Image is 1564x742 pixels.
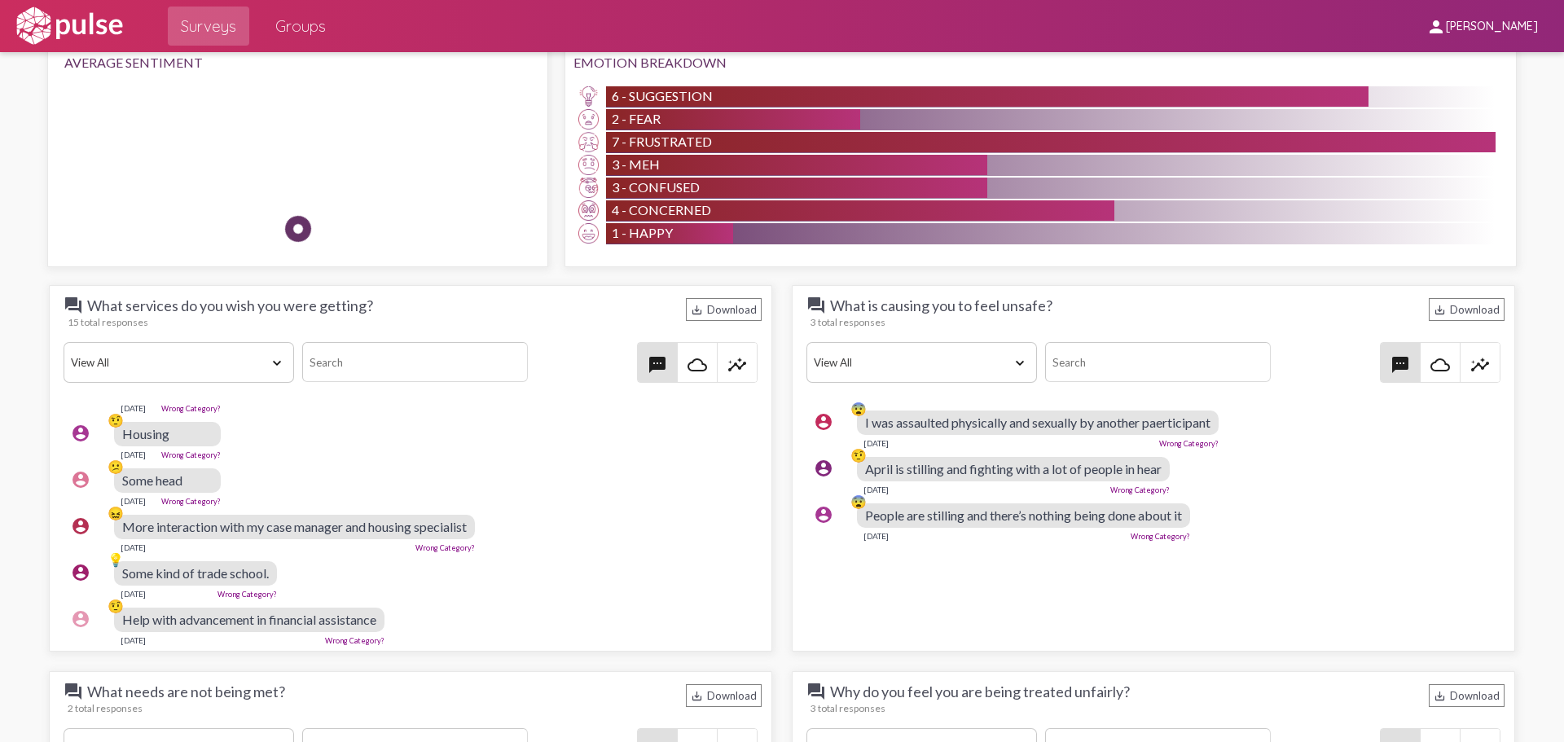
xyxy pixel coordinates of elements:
[578,109,599,130] img: Fear
[1426,17,1446,37] mat-icon: person
[688,355,707,375] mat-icon: cloud_queue
[71,563,90,582] mat-icon: account_circle
[108,598,124,614] div: 🤨
[578,200,599,221] img: Concerned
[1413,11,1551,41] button: [PERSON_NAME]
[71,609,90,629] mat-icon: account_circle
[863,438,889,448] div: [DATE]
[217,590,277,599] a: Wrong Category?
[691,690,703,702] mat-icon: Download
[811,316,1505,328] div: 3 total responses
[865,461,1162,476] span: April is stilling and fighting with a lot of people in hear
[1446,20,1538,34] span: [PERSON_NAME]
[121,635,146,645] div: [DATE]
[1110,485,1170,494] a: Wrong Category?
[865,415,1210,430] span: I was assaulted physically and sexually by another paerticipant
[814,505,833,525] mat-icon: account_circle
[865,507,1182,523] span: People are stilling and there’s nothing being done about it
[806,296,1052,315] span: What is causing you to feel unsafe?
[578,178,599,198] img: Confused
[68,316,762,328] div: 15 total responses
[108,644,124,661] div: 😀
[64,682,83,701] mat-icon: question_answer
[121,589,146,599] div: [DATE]
[578,155,599,175] img: Meh
[161,450,221,459] a: Wrong Category?
[806,682,1130,701] span: Why do you feel you are being treated unfairly?
[686,684,762,707] div: Download
[1434,304,1446,316] mat-icon: Download
[108,459,124,475] div: 😕
[108,412,124,428] div: 🤨
[325,636,384,645] a: Wrong Category?
[806,682,826,701] mat-icon: question_answer
[612,134,712,149] span: 7 - Frustrated
[1429,684,1505,707] div: Download
[806,296,826,315] mat-icon: question_answer
[181,11,236,41] span: Surveys
[1470,355,1490,375] mat-icon: insights
[122,426,169,441] span: Housing
[71,470,90,490] mat-icon: account_circle
[108,505,124,521] div: 😖
[850,447,867,463] div: 🤨
[1131,532,1190,541] a: Wrong Category?
[64,296,83,315] mat-icon: question_answer
[612,179,700,195] span: 3 - Confused
[578,132,599,152] img: Frustrated
[648,355,667,375] mat-icon: textsms
[122,612,376,627] span: Help with advancement in financial assistance
[161,404,221,413] a: Wrong Category?
[850,494,867,510] div: 😨
[863,531,889,541] div: [DATE]
[168,7,249,46] a: Surveys
[402,86,450,135] img: Happy
[612,225,673,240] span: 1 - Happy
[727,355,747,375] mat-icon: insights
[275,11,326,41] span: Groups
[108,551,124,568] div: 💡
[814,412,833,432] mat-icon: account_circle
[612,202,711,217] span: 4 - Concerned
[415,543,475,552] a: Wrong Category?
[161,497,221,506] a: Wrong Category?
[850,401,867,417] div: 😨
[121,403,146,413] div: [DATE]
[13,6,125,46] img: white-logo.svg
[64,55,531,70] div: Average Sentiment
[121,496,146,506] div: [DATE]
[122,472,182,488] span: Some head
[71,424,90,443] mat-icon: account_circle
[691,304,703,316] mat-icon: Download
[578,223,599,244] img: Happy
[68,702,762,714] div: 2 total responses
[612,111,661,126] span: 2 - Fear
[121,450,146,459] div: [DATE]
[122,565,269,581] span: Some kind of trade school.
[612,156,660,172] span: 3 - Meh
[811,702,1505,714] div: 3 total responses
[1430,355,1450,375] mat-icon: cloud_queue
[1045,342,1270,382] input: Search
[1429,298,1505,321] div: Download
[262,7,339,46] a: Groups
[612,88,713,103] span: 6 - Suggestion
[64,682,308,701] span: What needs are not being met?
[1434,690,1446,702] mat-icon: Download
[1390,355,1410,375] mat-icon: textsms
[1159,439,1219,448] a: Wrong Category?
[121,542,146,552] div: [DATE]
[814,459,833,478] mat-icon: account_circle
[863,485,889,494] div: [DATE]
[686,298,762,321] div: Download
[578,86,599,107] img: Suggestion
[64,296,373,315] span: What services do you wish you were getting?
[71,516,90,536] mat-icon: account_circle
[302,342,527,382] input: Search
[573,55,1508,70] div: Emotion Breakdown
[122,519,467,534] span: More interaction with my case manager and housing specialist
